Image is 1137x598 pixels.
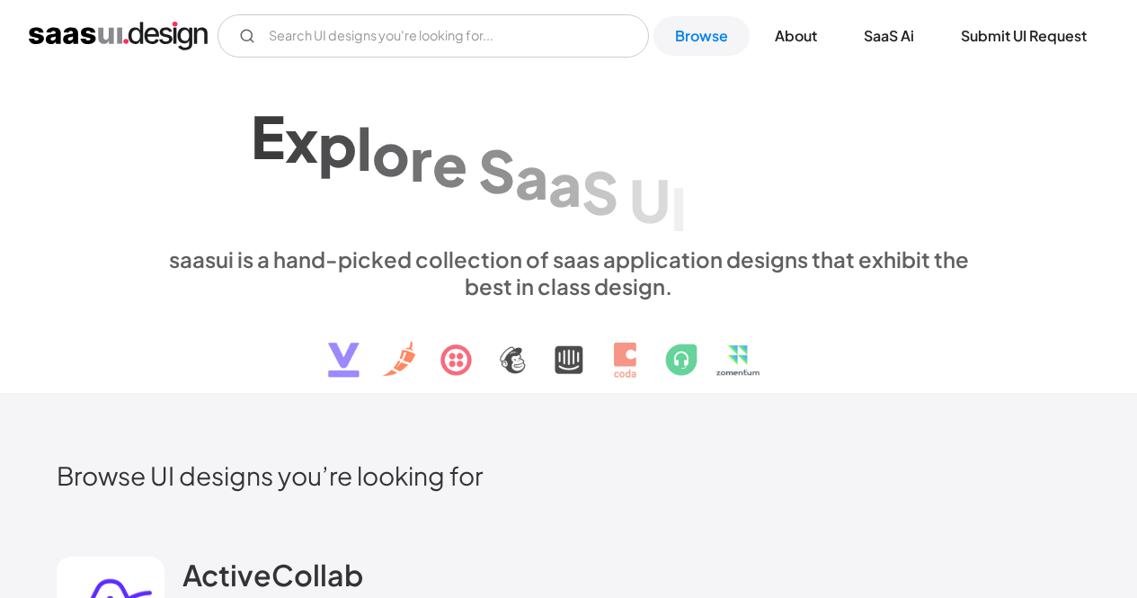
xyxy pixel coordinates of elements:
a: About [753,16,839,56]
div: p [318,109,357,178]
div: S [582,156,618,226]
div: S [478,136,515,205]
div: E [251,102,285,171]
a: SaaS Ai [842,16,936,56]
h2: ActiveCollab [182,557,363,593]
div: I [671,174,687,243]
input: Search UI designs you're looking for... [218,14,649,58]
h1: Explore SaaS UI design patterns & interactions. [155,90,982,228]
div: e [432,129,467,199]
a: Submit UI Request [939,16,1108,56]
div: x [285,105,318,174]
a: Browse [653,16,750,56]
img: text, icon, saas logo [297,299,841,393]
a: home [29,22,208,50]
h2: Browse UI designs you’re looking for [57,460,1080,491]
div: r [410,123,432,192]
div: U [629,165,671,234]
div: saasui is a hand-picked collection of saas application designs that exhibit the best in class des... [155,245,982,299]
div: a [515,142,548,211]
div: l [357,113,372,183]
div: o [372,118,410,187]
div: a [548,149,582,219]
form: Email Form [218,14,649,58]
